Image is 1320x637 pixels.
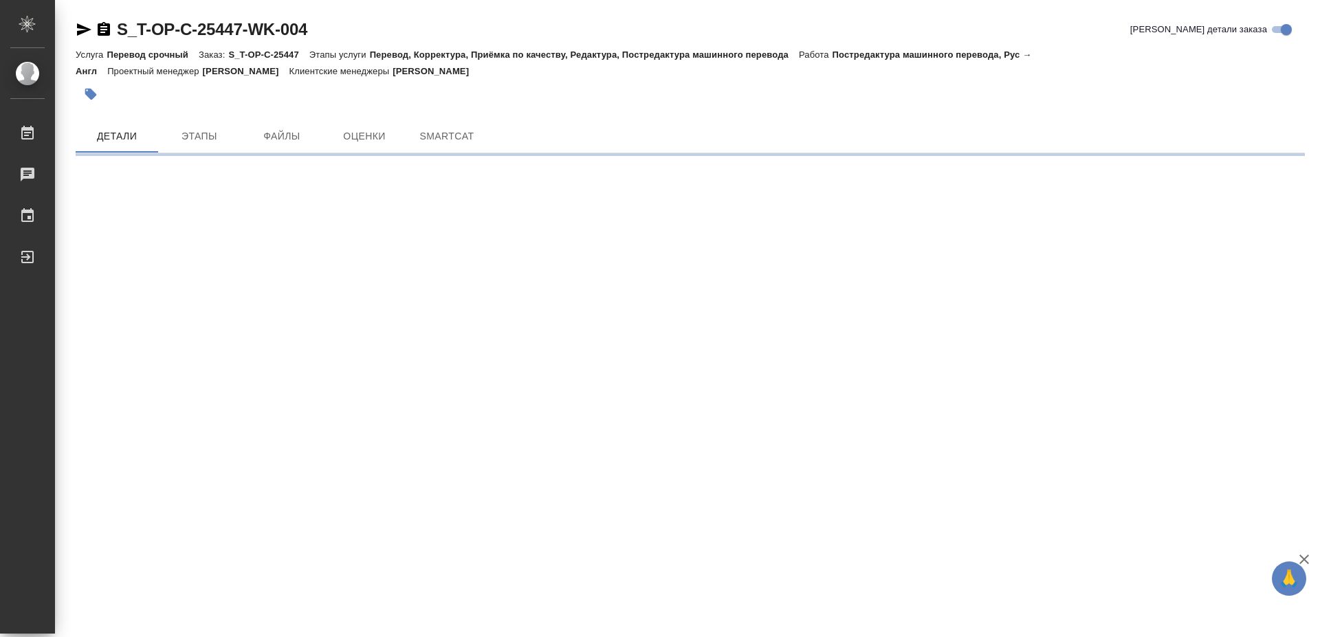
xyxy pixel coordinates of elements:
p: Заказ: [199,49,228,60]
p: Услуга [76,49,107,60]
p: [PERSON_NAME] [203,66,289,76]
p: Перевод, Корректура, Приёмка по качеству, Редактура, Постредактура машинного перевода [370,49,799,60]
span: Оценки [331,128,397,145]
p: Перевод срочный [107,49,199,60]
button: Скопировать ссылку для ЯМессенджера [76,21,92,38]
p: Этапы услуги [309,49,370,60]
a: S_T-OP-C-25447-WK-004 [117,20,307,38]
p: [PERSON_NAME] [393,66,479,76]
p: Работа [799,49,833,60]
button: Добавить тэг [76,79,106,109]
span: Детали [84,128,150,145]
span: SmartCat [414,128,480,145]
p: Клиентские менеджеры [289,66,393,76]
p: Проектный менеджер [107,66,202,76]
span: 🙏 [1277,564,1301,593]
p: S_T-OP-C-25447 [228,49,309,60]
span: Файлы [249,128,315,145]
span: [PERSON_NAME] детали заказа [1130,23,1267,36]
button: 🙏 [1272,561,1306,596]
span: Этапы [166,128,232,145]
button: Скопировать ссылку [96,21,112,38]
